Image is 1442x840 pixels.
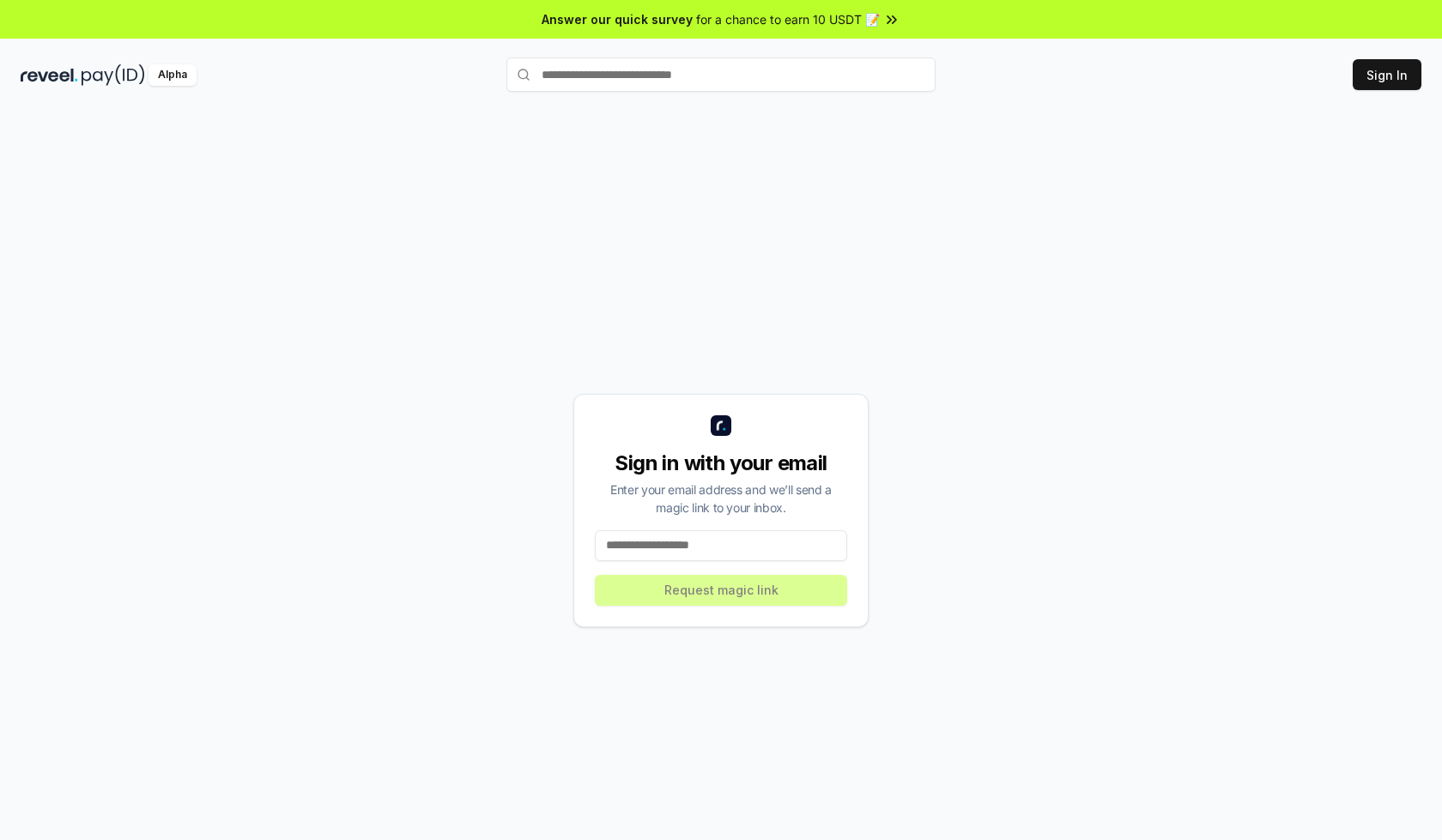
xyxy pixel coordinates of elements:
[595,480,847,517] div: Enter your email address and we’ll send a magic link to your inbox.
[1353,59,1421,90] button: Sign In
[148,64,197,86] div: Alpha
[82,64,145,86] img: pay_id
[21,64,78,86] img: reveel_dark
[696,10,880,28] span: for a chance to earn 10 USDT 📝
[595,450,847,477] div: Sign in with your email
[711,415,731,436] img: logo_small
[542,10,693,28] span: Answer our quick survey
